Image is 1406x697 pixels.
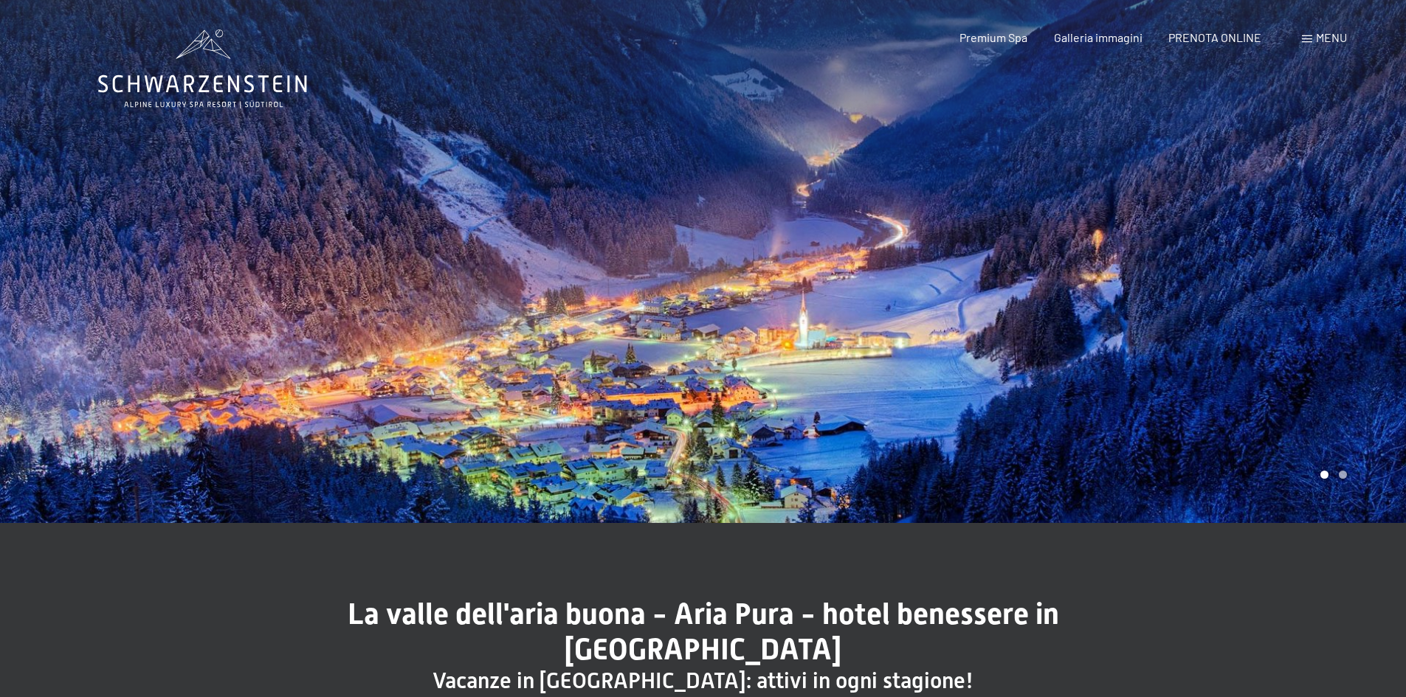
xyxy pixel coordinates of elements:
span: La valle dell'aria buona - Aria Pura - hotel benessere in [GEOGRAPHIC_DATA] [348,597,1059,667]
div: Carousel Pagination [1315,471,1347,479]
a: Premium Spa [959,30,1027,44]
div: Carousel Page 1 (Current Slide) [1320,471,1329,479]
a: Galleria immagini [1054,30,1143,44]
div: Carousel Page 2 [1339,471,1347,479]
span: Vacanze in [GEOGRAPHIC_DATA]: attivi in ogni stagione! [433,667,973,693]
a: PRENOTA ONLINE [1168,30,1261,44]
span: Menu [1316,30,1347,44]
